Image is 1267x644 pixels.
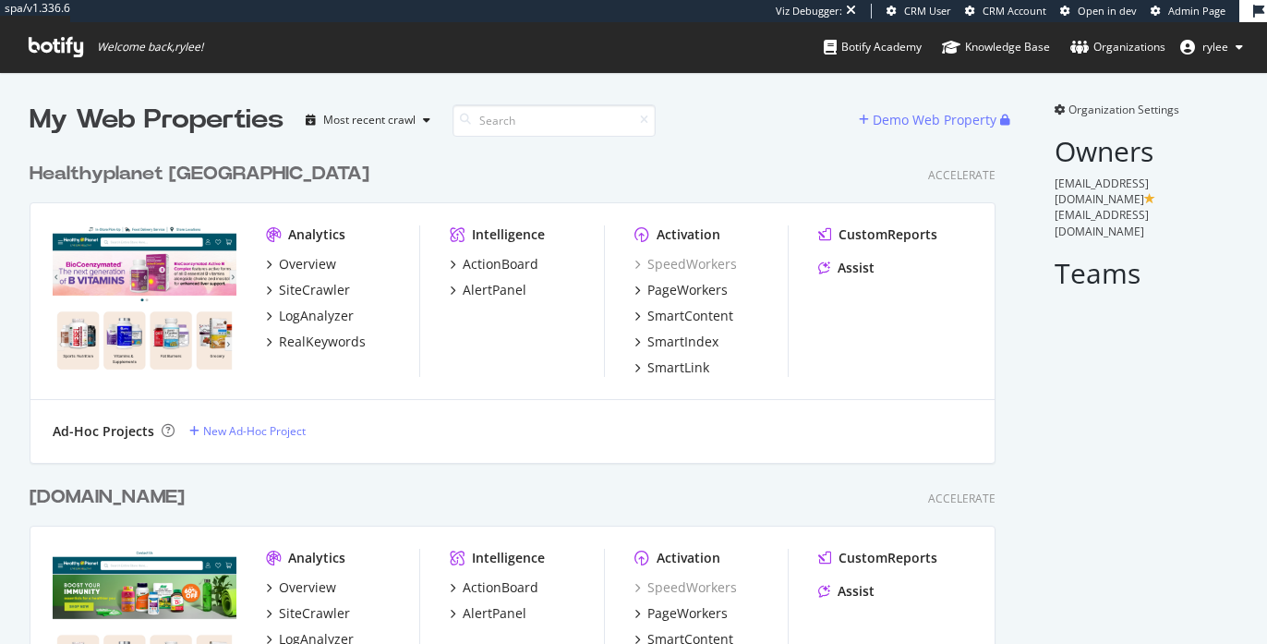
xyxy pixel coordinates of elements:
a: Assist [818,259,875,277]
div: SiteCrawler [279,281,350,299]
img: https://www.healthyplanetcanada.com/ [53,225,236,372]
div: Assist [838,259,875,277]
span: Admin Page [1168,4,1225,18]
a: Botify Academy [824,22,922,72]
a: LogAnalyzer [266,307,354,325]
a: Organizations [1070,22,1165,72]
div: AlertPanel [463,281,526,299]
div: CustomReports [839,549,937,567]
a: ActionBoard [450,255,538,273]
div: New Ad-Hoc Project [203,423,306,439]
button: rylee [1165,32,1258,62]
div: Demo Web Property [873,111,996,129]
a: CustomReports [818,225,937,244]
a: PageWorkers [634,281,728,299]
div: SmartLink [647,358,709,377]
a: CustomReports [818,549,937,567]
div: SmartIndex [647,333,718,351]
div: Analytics [288,549,345,567]
div: Activation [657,549,720,567]
a: SiteCrawler [266,604,350,623]
div: ActionBoard [463,578,538,597]
div: Healthyplanet [GEOGRAPHIC_DATA] [30,161,369,188]
a: SmartIndex [634,333,718,351]
div: SmartContent [647,307,733,325]
div: CustomReports [839,225,937,244]
div: Knowledge Base [942,38,1050,56]
button: Demo Web Property [859,105,1000,135]
span: Welcome back, rylee ! [97,40,203,55]
a: SmartContent [634,307,733,325]
a: Demo Web Property [859,112,1000,128]
a: SiteCrawler [266,281,350,299]
a: Open in dev [1060,4,1137,18]
div: Activation [657,225,720,244]
a: ActionBoard [450,578,538,597]
a: CRM User [887,4,951,18]
a: Knowledge Base [942,22,1050,72]
div: Organizations [1070,38,1165,56]
div: RealKeywords [279,333,366,351]
div: PageWorkers [647,281,728,299]
input: Search [452,104,656,137]
div: Most recent crawl [323,115,416,126]
a: CRM Account [965,4,1046,18]
div: My Web Properties [30,102,284,139]
a: AlertPanel [450,281,526,299]
a: Healthyplanet [GEOGRAPHIC_DATA] [30,161,377,188]
button: Most recent crawl [298,105,438,135]
a: Overview [266,578,336,597]
span: [EMAIL_ADDRESS][DOMAIN_NAME] [1055,176,1149,207]
span: CRM User [904,4,951,18]
div: Overview [279,578,336,597]
span: Open in dev [1078,4,1137,18]
div: Overview [279,255,336,273]
div: Accelerate [928,167,995,183]
a: SpeedWorkers [634,255,737,273]
a: Admin Page [1151,4,1225,18]
h2: Owners [1055,136,1237,166]
span: rylee [1202,39,1228,55]
a: SmartLink [634,358,709,377]
span: CRM Account [983,4,1046,18]
a: PageWorkers [634,604,728,623]
div: Accelerate [928,491,995,506]
div: Analytics [288,225,345,244]
a: [DOMAIN_NAME] [30,484,192,511]
div: SiteCrawler [279,604,350,623]
div: Viz Debugger: [776,4,842,18]
a: Assist [818,582,875,601]
div: Ad-Hoc Projects [53,422,154,441]
a: SpeedWorkers [634,578,737,597]
div: LogAnalyzer [279,307,354,325]
div: AlertPanel [463,604,526,623]
a: New Ad-Hoc Project [189,423,306,439]
div: Botify Academy [824,38,922,56]
a: Overview [266,255,336,273]
a: RealKeywords [266,333,366,351]
span: Organization Settings [1068,102,1179,117]
div: ActionBoard [463,255,538,273]
h2: Teams [1055,258,1237,288]
a: AlertPanel [450,604,526,623]
span: [EMAIL_ADDRESS][DOMAIN_NAME] [1055,207,1149,238]
div: Intelligence [472,549,545,567]
div: Intelligence [472,225,545,244]
div: Assist [838,582,875,601]
div: PageWorkers [647,604,728,623]
div: [DOMAIN_NAME] [30,484,185,511]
